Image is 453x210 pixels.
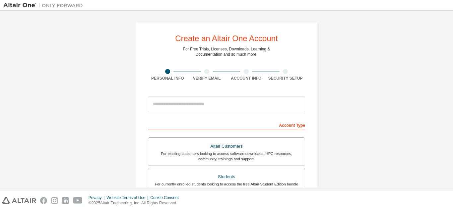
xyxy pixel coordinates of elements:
[2,197,36,204] img: altair_logo.svg
[148,119,305,130] div: Account Type
[152,151,301,162] div: For existing customers looking to access software downloads, HPC resources, community, trainings ...
[266,76,305,81] div: Security Setup
[106,195,150,200] div: Website Terms of Use
[227,76,266,81] div: Account Info
[73,197,83,204] img: youtube.svg
[89,200,183,206] p: © 2025 Altair Engineering, Inc. All Rights Reserved.
[62,197,69,204] img: linkedin.svg
[152,181,301,192] div: For currently enrolled students looking to access the free Altair Student Edition bundle and all ...
[89,195,106,200] div: Privacy
[150,195,182,200] div: Cookie Consent
[152,142,301,151] div: Altair Customers
[152,172,301,181] div: Students
[175,35,278,42] div: Create an Altair One Account
[187,76,227,81] div: Verify Email
[3,2,86,9] img: Altair One
[51,197,58,204] img: instagram.svg
[40,197,47,204] img: facebook.svg
[183,46,270,57] div: For Free Trials, Licenses, Downloads, Learning & Documentation and so much more.
[148,76,187,81] div: Personal Info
